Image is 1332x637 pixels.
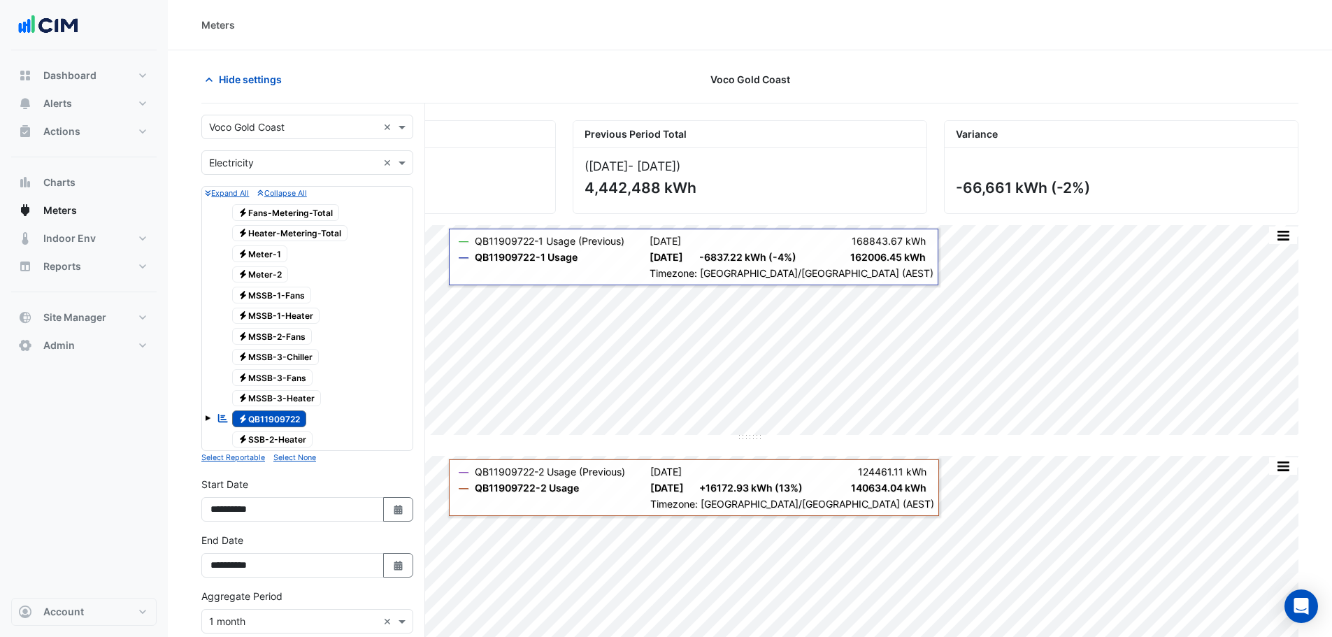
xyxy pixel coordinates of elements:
[238,372,248,382] fa-icon: Electricity
[11,90,157,117] button: Alerts
[238,413,248,424] fa-icon: Electricity
[18,203,32,217] app-icon: Meters
[43,124,80,138] span: Actions
[232,204,340,221] span: Fans-Metering-Total
[18,69,32,83] app-icon: Dashboard
[257,187,306,199] button: Collapse All
[18,176,32,189] app-icon: Charts
[43,338,75,352] span: Admin
[573,121,926,148] div: Previous Period Total
[383,614,395,629] span: Clear
[217,412,229,424] fa-icon: Reportable
[392,503,405,515] fa-icon: Select Date
[273,451,316,464] button: Select None
[238,331,248,341] fa-icon: Electricity
[205,189,249,198] small: Expand All
[18,310,32,324] app-icon: Site Manager
[945,121,1298,148] div: Variance
[628,159,676,173] span: - [DATE]
[43,310,106,324] span: Site Manager
[205,187,249,199] button: Expand All
[201,477,248,492] label: Start Date
[232,245,288,262] span: Meter-1
[238,248,248,259] fa-icon: Electricity
[18,259,32,273] app-icon: Reports
[11,331,157,359] button: Admin
[232,225,348,242] span: Heater-Metering-Total
[238,310,248,321] fa-icon: Electricity
[43,605,84,619] span: Account
[11,303,157,331] button: Site Manager
[257,189,306,198] small: Collapse All
[238,228,248,238] fa-icon: Electricity
[238,269,248,280] fa-icon: Electricity
[201,453,265,462] small: Select Reportable
[219,72,282,87] span: Hide settings
[238,352,248,362] fa-icon: Electricity
[273,453,316,462] small: Select None
[11,598,157,626] button: Account
[43,203,77,217] span: Meters
[383,155,395,170] span: Clear
[11,224,157,252] button: Indoor Env
[710,72,790,87] span: Voco Gold Coast
[18,231,32,245] app-icon: Indoor Env
[392,559,405,571] fa-icon: Select Date
[238,289,248,300] fa-icon: Electricity
[232,308,320,324] span: MSSB-1-Heater
[18,96,32,110] app-icon: Alerts
[18,338,32,352] app-icon: Admin
[232,390,322,407] span: MSSB-3-Heater
[201,589,282,603] label: Aggregate Period
[232,349,320,366] span: MSSB-3-Chiller
[1269,457,1297,475] button: More Options
[232,410,307,427] span: QB11909722
[1284,589,1318,623] div: Open Intercom Messenger
[43,96,72,110] span: Alerts
[43,69,96,83] span: Dashboard
[43,259,81,273] span: Reports
[585,179,912,196] div: 4,442,488 kWh
[11,117,157,145] button: Actions
[238,207,248,217] fa-icon: Electricity
[232,369,313,386] span: MSSB-3-Fans
[232,287,312,303] span: MSSB-1-Fans
[43,176,76,189] span: Charts
[18,124,32,138] app-icon: Actions
[11,252,157,280] button: Reports
[17,11,80,39] img: Company Logo
[232,328,313,345] span: MSSB-2-Fans
[383,120,395,134] span: Clear
[232,266,289,283] span: Meter-2
[201,17,235,32] div: Meters
[956,179,1284,196] div: -66,661 kWh (-2%)
[585,159,915,173] div: ([DATE] )
[201,451,265,464] button: Select Reportable
[43,231,96,245] span: Indoor Env
[201,533,243,547] label: End Date
[238,434,248,445] fa-icon: Electricity
[1269,227,1297,244] button: More Options
[238,393,248,403] fa-icon: Electricity
[11,62,157,90] button: Dashboard
[11,169,157,196] button: Charts
[11,196,157,224] button: Meters
[201,67,291,92] button: Hide settings
[232,431,313,448] span: SSB-2-Heater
